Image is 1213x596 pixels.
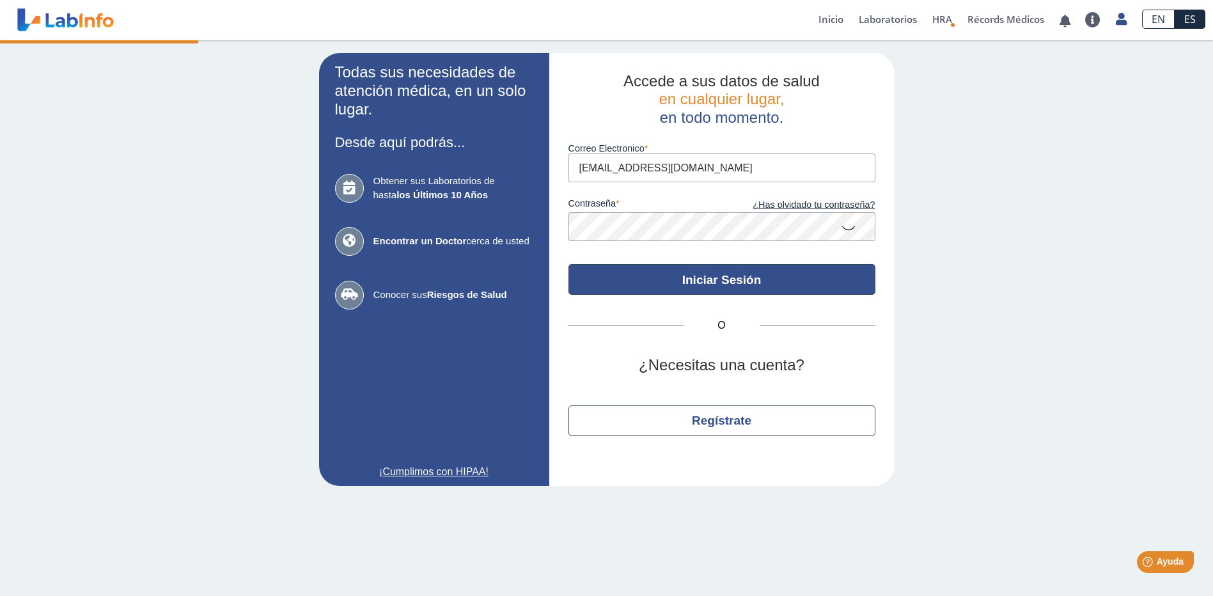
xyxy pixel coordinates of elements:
h3: Desde aquí podrás... [335,134,533,150]
span: en cualquier lugar, [659,90,784,107]
a: EN [1142,10,1175,29]
iframe: Help widget launcher [1099,546,1199,582]
span: cerca de usted [373,234,533,249]
button: Iniciar Sesión [568,264,875,295]
a: ¡Cumplimos con HIPAA! [335,464,533,480]
a: ¿Has olvidado tu contraseña? [722,198,875,212]
label: Correo Electronico [568,143,875,153]
span: Conocer sus [373,288,533,302]
b: los Últimos 10 Años [396,189,488,200]
span: Accede a sus datos de salud [623,72,820,90]
span: en todo momento. [660,109,783,126]
button: Regístrate [568,405,875,436]
b: Riesgos de Salud [427,289,507,300]
span: HRA [932,13,952,26]
label: contraseña [568,198,722,212]
h2: Todas sus necesidades de atención médica, en un solo lugar. [335,63,533,118]
h2: ¿Necesitas una cuenta? [568,356,875,375]
b: Encontrar un Doctor [373,235,467,246]
span: Obtener sus Laboratorios de hasta [373,174,533,203]
span: O [684,318,760,333]
a: ES [1175,10,1205,29]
